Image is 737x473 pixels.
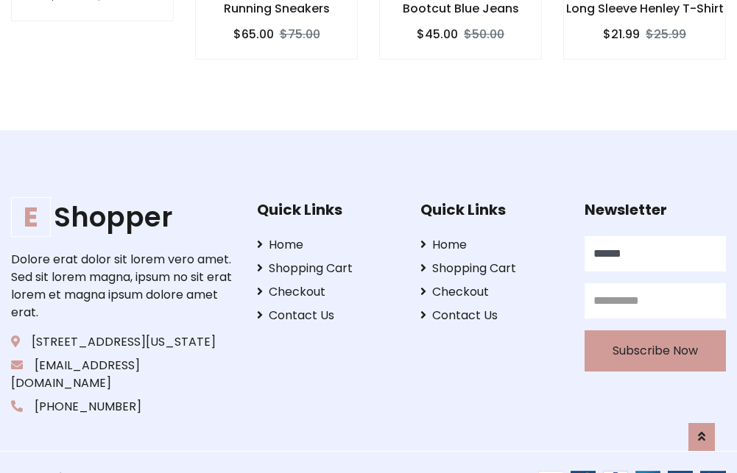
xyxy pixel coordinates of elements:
[420,260,562,277] a: Shopping Cart
[585,330,726,371] button: Subscribe Now
[417,27,458,41] h6: $45.00
[196,1,357,15] h6: Running Sneakers
[11,201,234,233] h1: Shopper
[420,307,562,324] a: Contact Us
[280,26,320,43] del: $75.00
[11,357,234,392] p: [EMAIL_ADDRESS][DOMAIN_NAME]
[11,201,234,233] a: EShopper
[464,26,504,43] del: $50.00
[11,333,234,351] p: [STREET_ADDRESS][US_STATE]
[257,260,398,277] a: Shopping Cart
[257,283,398,301] a: Checkout
[11,251,234,321] p: Dolore erat dolor sit lorem vero amet. Sed sit lorem magna, ipsum no sit erat lorem et magna ipsu...
[257,201,398,218] h5: Quick Links
[380,1,541,15] h6: Bootcut Blue Jeans
[420,201,562,218] h5: Quick Links
[564,1,725,15] h6: Long Sleeve Henley T-Shirt
[585,201,726,218] h5: Newsletter
[420,283,562,301] a: Checkout
[11,398,234,416] p: [PHONE_NUMBER]
[11,197,51,237] span: E
[646,26,686,43] del: $25.99
[420,236,562,254] a: Home
[233,27,274,41] h6: $65.00
[603,27,640,41] h6: $21.99
[257,307,398,324] a: Contact Us
[257,236,398,254] a: Home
